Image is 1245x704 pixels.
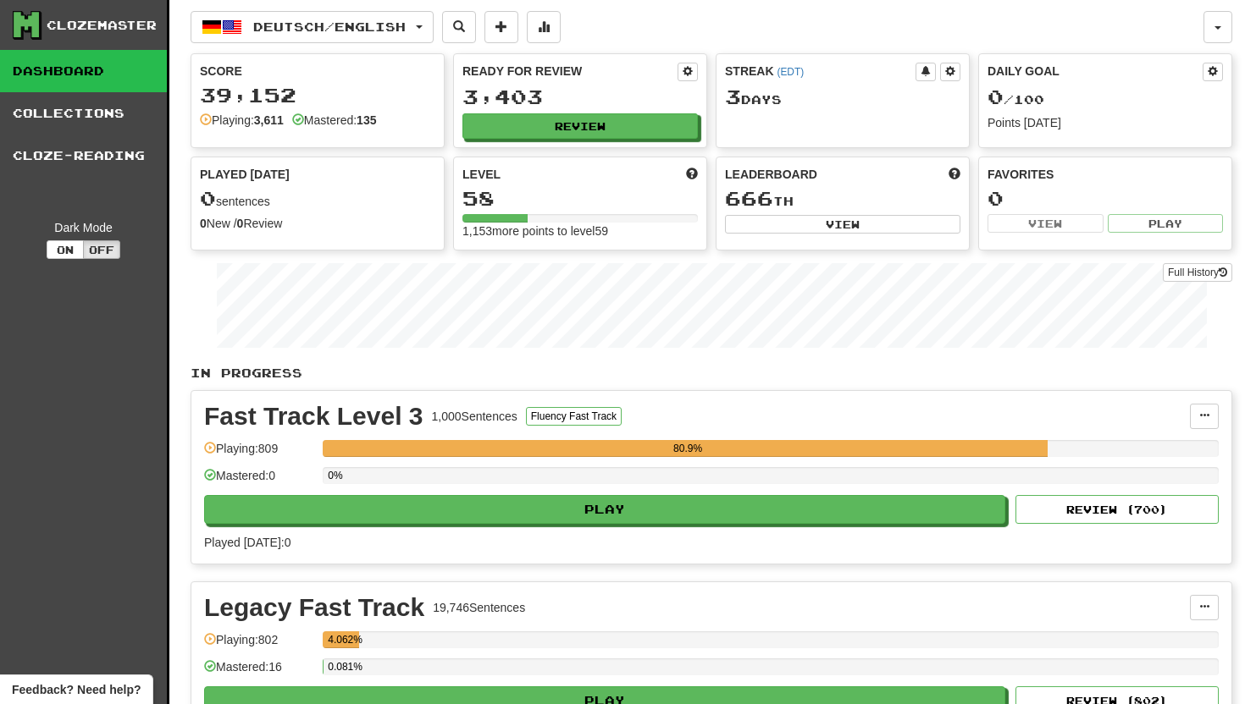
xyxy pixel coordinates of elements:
[83,240,120,259] button: Off
[462,188,698,209] div: 58
[432,408,517,425] div: 1,000 Sentences
[526,407,622,426] button: Fluency Fast Track
[204,440,314,468] div: Playing: 809
[725,186,773,210] span: 666
[204,404,423,429] div: Fast Track Level 3
[204,467,314,495] div: Mastered: 0
[204,631,314,659] div: Playing: 802
[13,219,154,236] div: Dark Mode
[204,595,424,620] div: Legacy Fast Track
[725,86,960,108] div: Day s
[988,214,1104,233] button: View
[200,188,435,210] div: sentences
[200,186,216,210] span: 0
[254,113,284,127] strong: 3,611
[357,113,376,127] strong: 135
[725,85,741,108] span: 3
[988,92,1044,107] span: / 100
[1108,214,1224,233] button: Play
[777,66,804,78] a: (EDT)
[328,631,359,648] div: 4.062%
[988,188,1223,209] div: 0
[462,86,698,107] div: 3,403
[47,240,84,259] button: On
[462,63,678,80] div: Ready for Review
[191,11,434,43] button: Deutsch/English
[191,365,1232,382] p: In Progress
[204,536,290,549] span: Played [DATE]: 0
[253,19,406,34] span: Deutsch / English
[200,217,207,230] strong: 0
[328,440,1048,457] div: 80.9%
[527,11,561,43] button: More stats
[200,166,290,183] span: Played [DATE]
[988,63,1203,81] div: Daily Goal
[462,166,501,183] span: Level
[200,85,435,106] div: 39,152
[200,112,284,129] div: Playing:
[725,166,817,183] span: Leaderboard
[442,11,476,43] button: Search sentences
[204,658,314,686] div: Mastered: 16
[200,215,435,232] div: New / Review
[433,599,525,616] div: 19,746 Sentences
[1015,495,1219,524] button: Review (700)
[484,11,518,43] button: Add sentence to collection
[988,114,1223,131] div: Points [DATE]
[725,215,960,234] button: View
[462,113,698,139] button: Review
[237,217,244,230] strong: 0
[12,681,141,698] span: Open feedback widget
[1163,263,1232,282] a: Full History
[949,166,960,183] span: This week in points, UTC
[686,166,698,183] span: Score more points to level up
[725,63,916,80] div: Streak
[200,63,435,80] div: Score
[988,166,1223,183] div: Favorites
[292,112,377,129] div: Mastered:
[204,495,1005,524] button: Play
[47,17,157,34] div: Clozemaster
[462,223,698,239] div: 1,153 more points to level 59
[725,188,960,210] div: th
[988,85,1004,108] span: 0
